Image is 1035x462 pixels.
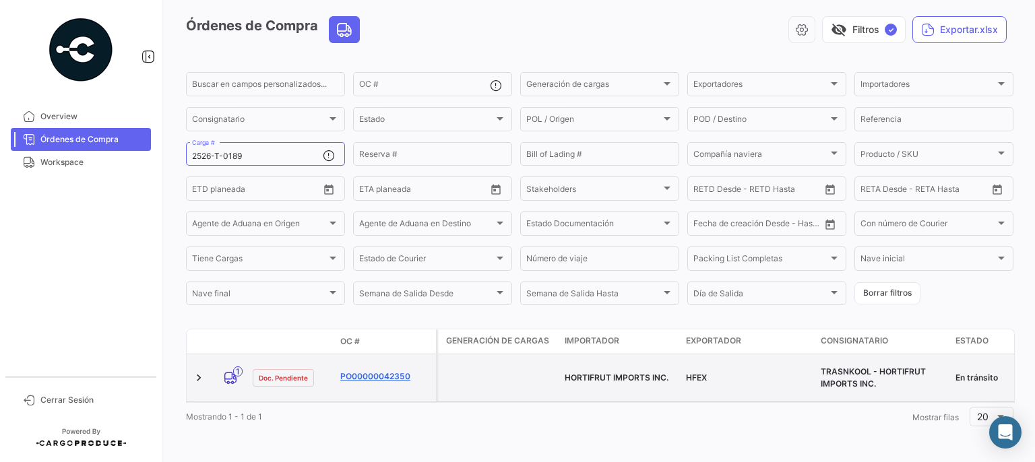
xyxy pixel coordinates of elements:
span: Consignatario [192,117,327,126]
span: Overview [40,110,146,123]
datatable-header-cell: Exportador [681,329,815,354]
span: Estado [359,117,494,126]
datatable-header-cell: Generación de cargas [438,329,559,354]
span: Workspace [40,156,146,168]
span: Nave final [192,291,327,300]
datatable-header-cell: OC # [335,330,436,353]
button: Open calendar [820,179,840,199]
input: Desde [860,186,885,195]
a: Overview [11,105,151,128]
span: Agente de Aduana en Destino [359,221,494,230]
div: Abrir Intercom Messenger [989,416,1022,449]
span: TRASNKOOL - HORTIFRUT IMPORTS INC. [821,366,926,389]
span: Importador [565,335,619,347]
span: HORTIFRUT IMPORTS INC. [565,372,668,383]
input: Hasta [727,186,788,195]
span: Tiene Cargas [192,256,327,265]
span: ✓ [885,24,897,36]
span: Órdenes de Compra [40,133,146,145]
span: Compañía naviera [693,152,828,161]
button: Open calendar [987,179,1007,199]
button: visibility_offFiltros✓ [822,16,906,43]
a: Workspace [11,151,151,174]
span: Día de Salida [693,291,828,300]
input: Hasta [894,186,955,195]
input: Hasta [727,221,788,230]
button: Open calendar [820,214,840,234]
span: OC # [340,335,360,348]
span: HFEX [686,372,707,383]
input: Hasta [393,186,453,195]
span: Exportador [686,335,741,347]
button: Open calendar [486,179,506,199]
input: Desde [359,186,383,195]
datatable-header-cell: Modo de Transporte [214,336,247,347]
span: Nave inicial [860,256,995,265]
span: Con número de Courier [860,221,995,230]
button: Open calendar [319,179,339,199]
span: visibility_off [831,22,847,38]
datatable-header-cell: Consignatario [815,329,950,354]
input: Desde [693,186,718,195]
a: Órdenes de Compra [11,128,151,151]
span: Semana de Salida Desde [359,291,494,300]
span: Generación de cargas [446,335,549,347]
button: Land [330,17,359,42]
button: Borrar filtros [854,282,920,304]
datatable-header-cell: Importador [559,329,681,354]
span: POL / Origen [526,117,661,126]
span: Packing List Completas [693,256,828,265]
span: Estado de Courier [359,256,494,265]
a: PO00000042350 [340,370,431,383]
span: Mostrando 1 - 1 de 1 [186,411,262,422]
input: Hasta [226,186,286,195]
span: Estado Documentación [526,221,661,230]
img: powered-by.png [47,16,115,84]
span: Exportadores [693,81,828,91]
span: 20 [977,411,989,422]
span: 1 [233,366,243,376]
span: Cerrar Sesión [40,394,146,406]
span: Semana de Salida Hasta [526,291,661,300]
span: Producto / SKU [860,152,995,161]
datatable-header-cell: Estado Doc. [247,336,335,347]
span: Importadores [860,81,995,91]
span: Mostrar filas [912,412,959,422]
span: POD / Destino [693,117,828,126]
a: Expand/Collapse Row [192,371,206,385]
input: Desde [693,221,718,230]
span: Generación de cargas [526,81,661,91]
h3: Órdenes de Compra [186,16,364,43]
span: Stakeholders [526,186,661,195]
span: Doc. Pendiente [259,372,308,383]
span: Agente de Aduana en Origen [192,221,327,230]
span: Estado [955,335,989,347]
input: Desde [192,186,216,195]
button: Exportar.xlsx [912,16,1007,43]
span: Consignatario [821,335,888,347]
